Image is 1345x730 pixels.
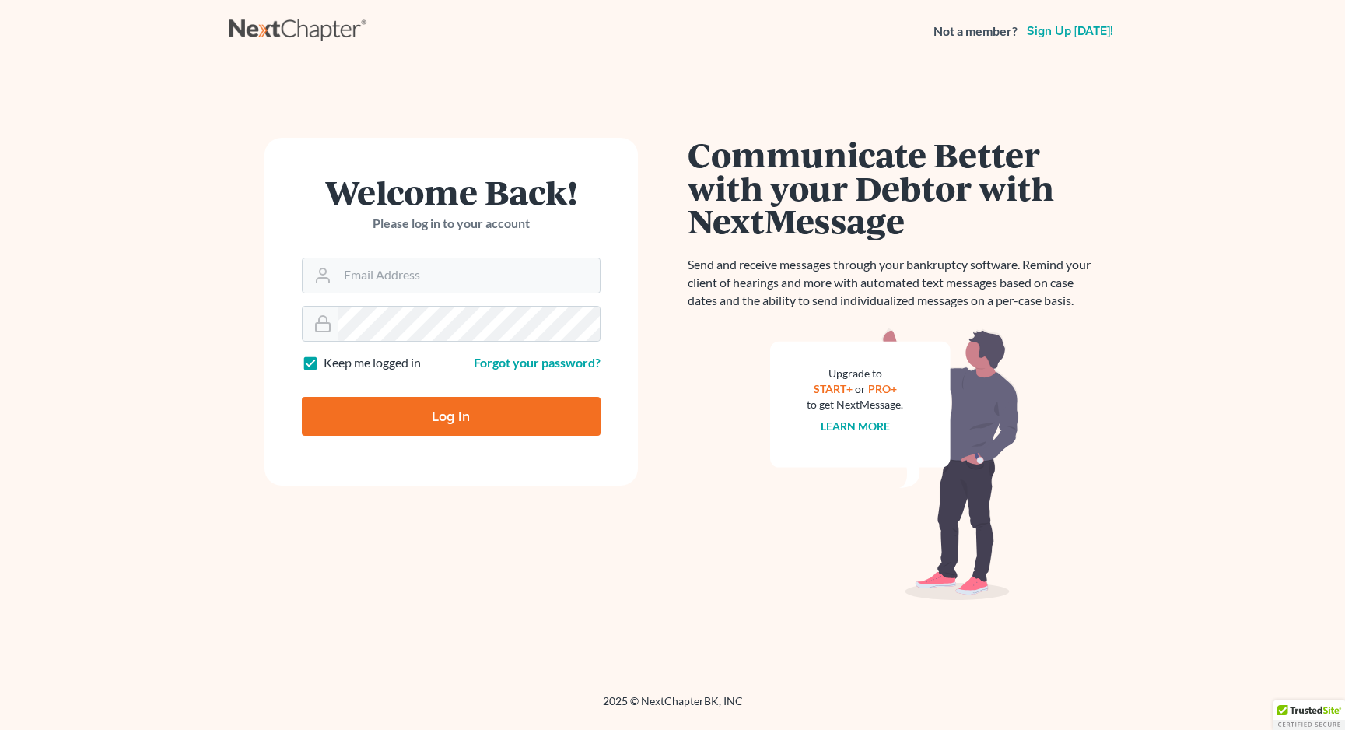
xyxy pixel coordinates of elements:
[324,354,421,372] label: Keep me logged in
[474,355,601,370] a: Forgot your password?
[302,215,601,233] p: Please log in to your account
[868,382,897,395] a: PRO+
[1024,25,1116,37] a: Sign up [DATE]!
[855,382,866,395] span: or
[807,397,904,412] div: to get NextMessage.
[302,397,601,436] input: Log In
[933,23,1018,40] strong: Not a member?
[688,138,1101,237] h1: Communicate Better with your Debtor with NextMessage
[814,382,853,395] a: START+
[302,175,601,209] h1: Welcome Back!
[770,328,1019,601] img: nextmessage_bg-59042aed3d76b12b5cd301f8e5b87938c9018125f34e5fa2b7a6b67550977c72.svg
[1273,700,1345,730] div: TrustedSite Certified
[229,693,1116,721] div: 2025 © NextChapterBK, INC
[688,256,1101,310] p: Send and receive messages through your bankruptcy software. Remind your client of hearings and mo...
[807,366,904,381] div: Upgrade to
[821,419,890,433] a: Learn more
[338,258,600,293] input: Email Address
